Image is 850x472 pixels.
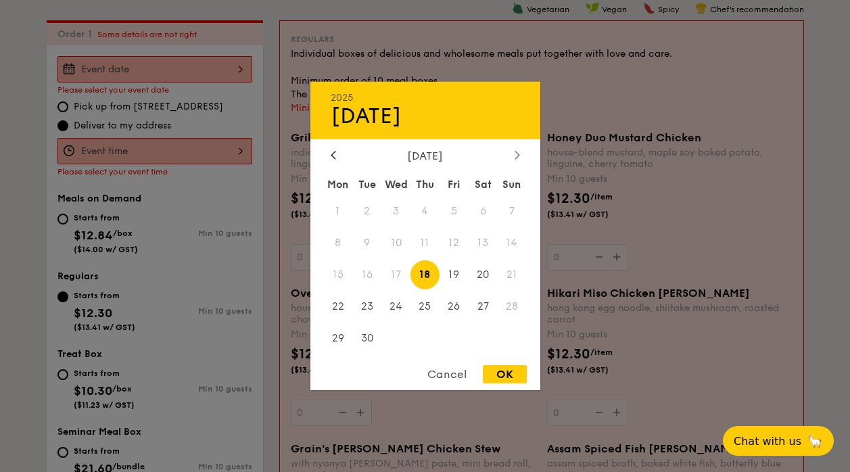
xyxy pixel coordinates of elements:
span: 27 [469,291,498,321]
span: 30 [352,323,381,352]
span: 5 [440,197,469,226]
span: 3 [381,197,410,226]
div: Sun [498,172,527,197]
span: 22 [324,291,353,321]
span: 12 [440,229,469,258]
span: 7 [498,197,527,226]
div: 2025 [331,92,520,103]
span: 20 [469,260,498,289]
span: Chat with us [734,435,801,448]
span: 2 [352,197,381,226]
span: 25 [410,291,440,321]
span: 28 [498,291,527,321]
span: 6 [469,197,498,226]
div: OK [483,365,527,383]
span: 24 [381,291,410,321]
span: 17 [381,260,410,289]
span: 10 [381,229,410,258]
span: 16 [352,260,381,289]
span: 21 [498,260,527,289]
span: 14 [498,229,527,258]
span: 🦙 [807,433,823,449]
span: 26 [440,291,469,321]
span: 15 [324,260,353,289]
div: Tue [352,172,381,197]
span: 9 [352,229,381,258]
div: Mon [324,172,353,197]
span: 13 [469,229,498,258]
div: Wed [381,172,410,197]
span: 19 [440,260,469,289]
span: 11 [410,229,440,258]
span: 23 [352,291,381,321]
div: [DATE] [331,149,520,162]
span: 29 [324,323,353,352]
button: Chat with us🦙 [723,426,834,456]
div: [DATE] [331,103,520,129]
div: Sat [469,172,498,197]
span: 18 [410,260,440,289]
span: 8 [324,229,353,258]
span: 4 [410,197,440,226]
div: Cancel [414,365,480,383]
span: 1 [324,197,353,226]
div: Fri [440,172,469,197]
div: Thu [410,172,440,197]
